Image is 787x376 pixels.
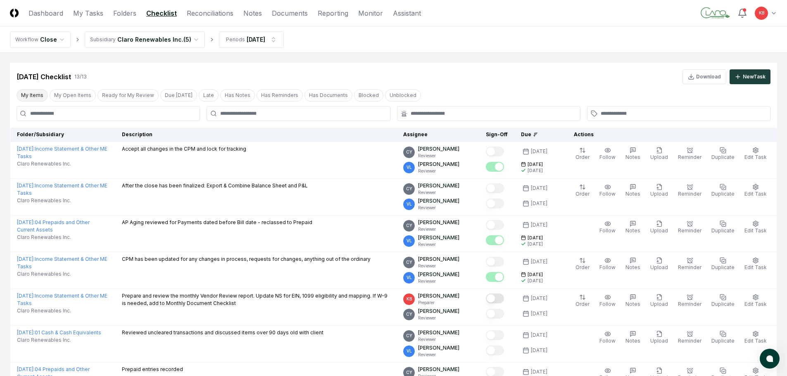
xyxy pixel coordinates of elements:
span: Notes [625,264,640,270]
a: [DATE]:Income Statement & Other ME Tasks [17,293,107,306]
span: Upload [650,264,668,270]
span: CY [406,369,412,376]
button: Notes [624,182,642,199]
button: Edit Task [743,145,768,163]
a: Assistant [393,8,421,18]
button: Reminder [676,255,703,273]
button: atlas-launcher [760,349,780,369]
div: [DATE] [531,148,547,155]
button: Duplicate [710,292,736,310]
div: [DATE] [531,295,547,302]
button: My Items [17,89,48,102]
button: Reminder [676,329,703,346]
span: VL [407,238,412,244]
a: [DATE]:Income Statement & Other ME Tasks [17,146,107,159]
a: Monitor [358,8,383,18]
span: Upload [650,227,668,234]
button: Notes [624,219,642,236]
button: Edit Task [743,292,768,310]
button: Mark complete [486,183,504,193]
span: VL [407,201,412,207]
p: Reviewer [418,263,459,269]
button: Mark complete [486,309,504,319]
button: Notes [624,329,642,346]
button: Mark complete [486,293,504,303]
a: [DATE]:01 Cash & Cash Equivalents [17,329,101,336]
span: [DATE] : [17,182,35,189]
div: [DATE] [531,310,547,317]
p: AP Aging reviewed for Payments dated before Bill date - reclassed to Prepaid [122,219,312,226]
span: Duplicate [711,227,735,234]
span: Duplicate [711,338,735,344]
span: Follow [599,264,616,270]
span: Duplicate [711,301,735,307]
p: [PERSON_NAME] [418,219,459,226]
span: CY [406,311,412,317]
span: [DATE] : [17,329,35,336]
div: Workflow [15,36,38,43]
button: Mark complete [486,257,504,267]
button: Edit Task [743,255,768,273]
button: Follow [598,329,617,346]
span: Notes [625,154,640,160]
button: Download [682,69,726,84]
span: Reminder [678,301,701,307]
p: [PERSON_NAME] [418,329,459,336]
p: Preparer [418,300,459,306]
p: Prepare and review the monthly Vendor Review report. Update NS for EIN, 1099 eligibility and mapp... [122,292,390,307]
button: Ready for My Review [97,89,159,102]
img: Claro Renewables logo [700,7,731,20]
span: VL [407,348,412,354]
div: [DATE] Checklist [17,72,71,82]
p: Reviewer [418,205,459,211]
span: Reminder [678,191,701,197]
a: My Tasks [73,8,103,18]
p: Reviewer [418,241,459,248]
span: Claro Renewables Inc. [17,270,71,278]
div: [DATE] [247,35,265,44]
span: Claro Renewables Inc. [17,336,71,344]
nav: breadcrumb [10,31,284,48]
span: Notes [625,191,640,197]
span: [DATE] [528,161,543,168]
span: Claro Renewables Inc. [17,234,71,241]
button: Upload [649,255,670,273]
th: Sign-Off [479,128,514,142]
button: Unblocked [385,89,421,102]
span: Edit Task [744,338,767,344]
span: Reminder [678,154,701,160]
button: Mark complete [486,147,504,156]
button: Follow [598,145,617,163]
span: [DATE] : [17,146,35,152]
a: [DATE]:Income Statement & Other ME Tasks [17,182,107,196]
button: Notes [624,145,642,163]
button: Periods[DATE] [219,31,284,48]
div: New Task [743,73,766,80]
button: Mark complete [486,330,504,340]
span: CY [406,333,412,339]
span: CY [406,259,412,265]
button: Mark complete [486,220,504,230]
div: Subsidiary [90,36,116,43]
span: Claro Renewables Inc. [17,160,71,168]
button: Reminder [676,219,703,236]
button: Order [574,255,591,273]
p: Prepaid entries recorded [122,366,183,373]
p: Reviewer [418,153,459,159]
button: Reminder [676,292,703,310]
a: Reconciliations [187,8,233,18]
span: Edit Task [744,301,767,307]
img: Logo [10,9,19,17]
span: KB [759,10,764,16]
button: Edit Task [743,219,768,236]
button: Edit Task [743,182,768,199]
p: [PERSON_NAME] [418,255,459,263]
span: [DATE] : [17,256,35,262]
span: Reminder [678,227,701,234]
span: [DATE] : [17,366,35,372]
p: Reviewer [418,189,459,196]
button: KB [754,6,769,21]
span: Follow [599,191,616,197]
button: Late [199,89,219,102]
p: Reviewer [418,278,459,284]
